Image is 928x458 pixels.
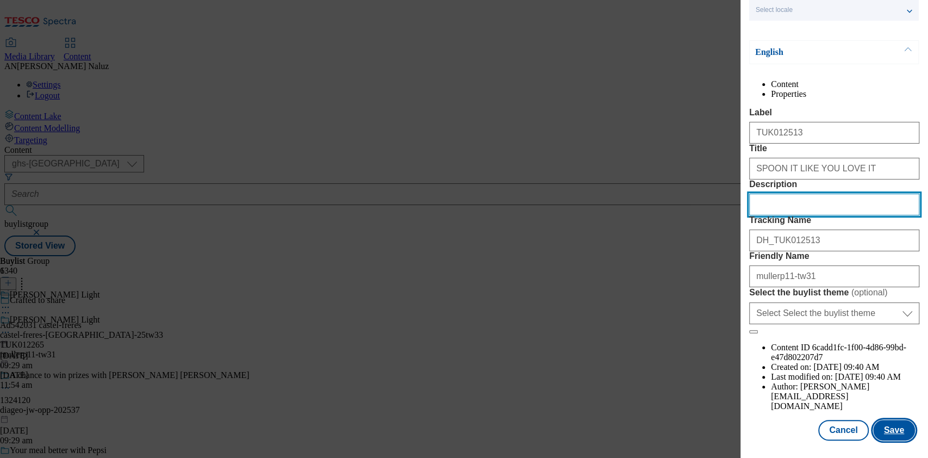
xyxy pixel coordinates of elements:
li: Properties [771,89,919,99]
span: [PERSON_NAME][EMAIL_ADDRESS][DOMAIN_NAME] [771,382,869,411]
li: Content [771,79,919,89]
label: Label [749,108,919,117]
li: Content ID [771,343,919,362]
input: Enter Title [749,158,919,180]
li: Last modified on: [771,372,919,382]
label: Select the buylist theme [749,287,919,298]
span: Select locale [756,6,793,14]
input: Enter Label [749,122,919,144]
span: ( optional ) [851,288,888,297]
p: English [755,47,869,58]
span: 6cadd1fc-1f00-4d86-99bd-e47d802207d7 [771,343,906,362]
label: Friendly Name [749,251,919,261]
label: Description [749,180,919,189]
input: Enter Description [749,194,919,215]
span: [DATE] 09:40 AM [835,372,901,381]
li: Author: [771,382,919,411]
li: Created on: [771,362,919,372]
button: Cancel [818,420,868,441]
span: [DATE] 09:40 AM [813,362,879,372]
label: Tracking Name [749,215,919,225]
input: Enter Tracking Name [749,230,919,251]
label: Title [749,144,919,153]
input: Enter Friendly Name [749,265,919,287]
button: Save [873,420,915,441]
